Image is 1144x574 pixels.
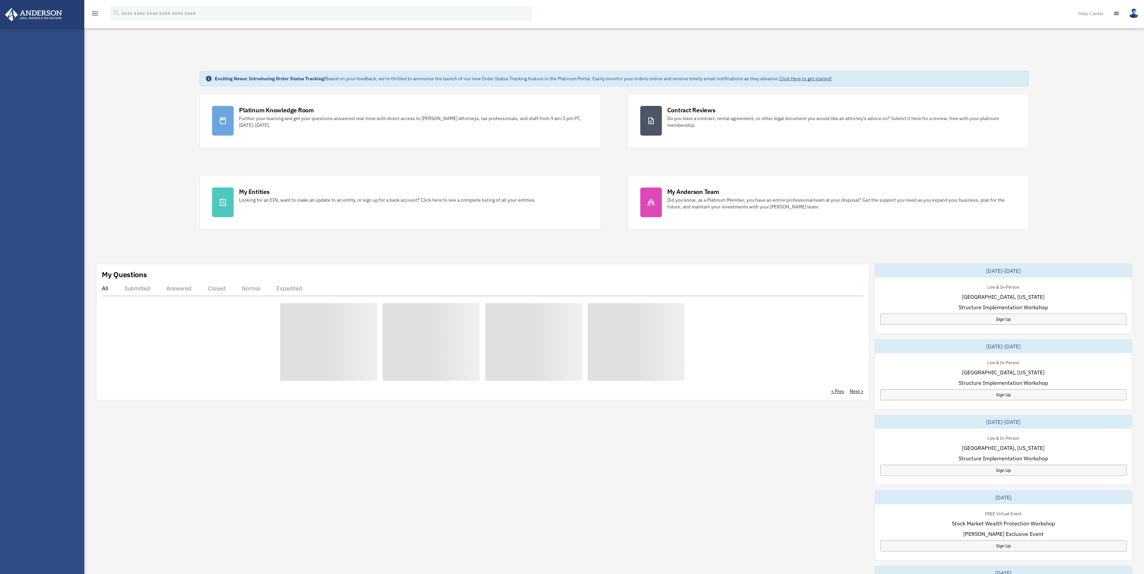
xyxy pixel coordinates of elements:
[952,519,1055,527] span: Stock Market Wealth Protection Workshop
[200,93,600,148] a: Platinum Knowledge Room Further your learning and get your questions answered real-time with dire...
[239,106,314,114] div: Platinum Knowledge Room
[102,269,147,280] div: My Questions
[667,115,1016,128] div: Do you have a contract, rental agreement, or other legal document you would like an attorney's ad...
[850,388,863,395] a: Next >
[215,76,325,82] strong: Exciting News: Introducing Order Status Tracking!
[239,115,588,128] div: Further your learning and get your questions answered real-time with direct access to [PERSON_NAM...
[982,358,1025,366] div: Live & In-Person
[208,285,226,292] div: Closed
[239,188,269,196] div: My Entities
[875,415,1132,429] div: [DATE]-[DATE]
[124,285,150,292] div: Submitted
[875,491,1132,504] div: [DATE]
[667,106,715,114] div: Contract Reviews
[880,540,1126,551] a: Sign Up
[779,76,832,82] a: Click Here to get started!
[982,434,1025,441] div: Live & In-Person
[962,444,1045,452] span: [GEOGRAPHIC_DATA], [US_STATE]
[91,9,99,18] i: menu
[1129,8,1139,18] img: User Pic
[959,379,1048,387] span: Structure Implementation Workshop
[113,9,120,17] i: search
[880,314,1126,325] a: Sign Up
[166,285,192,292] div: Answered
[239,197,536,203] div: Looking for an EIN, want to make an update to an entity, or sign up for a bank account? Click her...
[959,454,1048,462] span: Structure Implementation Workshop
[102,285,108,292] div: All
[963,530,1044,538] span: [PERSON_NAME] Exclusive Event
[200,175,600,230] a: My Entities Looking for an EIN, want to make an update to an entity, or sign up for a bank accoun...
[880,389,1126,400] a: Sign Up
[3,8,64,21] img: Anderson Advisors Platinum Portal
[242,285,260,292] div: Normal
[667,197,1016,210] div: Did you know, as a Platinum Member, you have an entire professional team at your disposal? Get th...
[979,510,1027,517] div: FREE Virtual Event
[831,388,844,395] a: < Prev
[875,264,1132,278] div: [DATE]-[DATE]
[962,368,1045,376] span: [GEOGRAPHIC_DATA], [US_STATE]
[628,175,1029,230] a: My Anderson Team Did you know, as a Platinum Member, you have an entire professional team at your...
[962,293,1045,301] span: [GEOGRAPHIC_DATA], [US_STATE]
[215,75,832,82] div: Based on your feedback, we're thrilled to announce the launch of our new Order Status Tracking fe...
[875,340,1132,353] div: [DATE]-[DATE]
[982,283,1025,290] div: Live & In-Person
[880,465,1126,476] a: Sign Up
[91,12,99,18] a: menu
[667,188,719,196] div: My Anderson Team
[628,93,1029,148] a: Contract Reviews Do you have a contract, rental agreement, or other legal document you would like...
[959,303,1048,311] span: Structure Implementation Workshop
[276,285,302,292] div: Expedited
